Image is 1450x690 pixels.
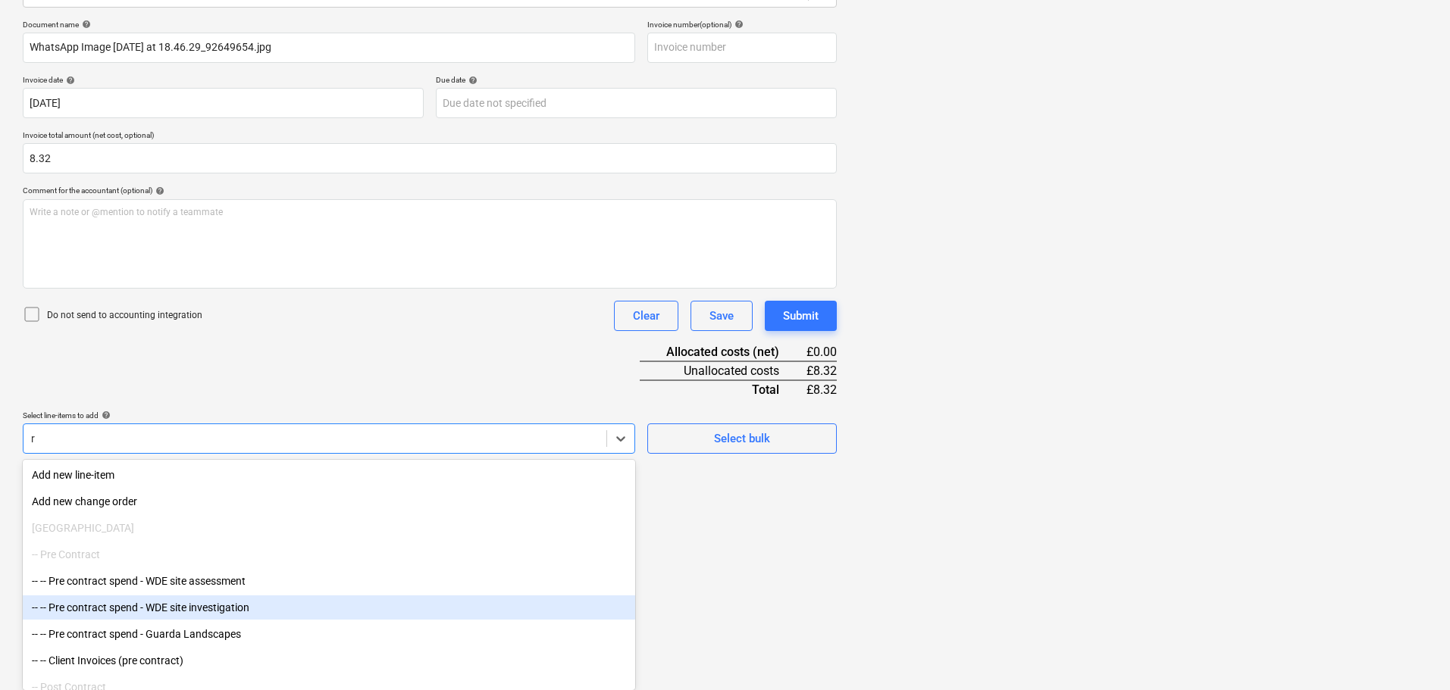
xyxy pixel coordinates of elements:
button: Clear [614,301,678,331]
input: Invoice total amount (net cost, optional) [23,143,837,173]
p: Invoice total amount (net cost, optional) [23,130,837,143]
span: help [99,411,111,420]
div: Clear [633,306,659,326]
span: help [731,20,744,29]
span: help [63,76,75,85]
input: Invoice date not specified [23,88,424,118]
div: -- Pre Contract [23,542,635,567]
div: -- -- Pre contract spend - Guarda Landscapes [23,622,635,646]
button: Save [691,301,753,331]
div: Select line-items to add [23,411,635,420]
div: Total [640,380,803,398]
div: Document name [23,20,635,30]
div: [GEOGRAPHIC_DATA] [23,516,635,540]
div: Allocated costs (net) [640,343,803,361]
span: help [152,186,164,195]
button: Select bulk [647,423,837,454]
input: Invoice number [647,33,837,63]
span: help [465,76,478,85]
div: Invoice date [23,75,424,85]
div: -- -- Client Invoices (pre contract) [23,648,635,673]
div: Invoice number (optional) [647,20,837,30]
div: Unallocated costs [640,361,803,380]
div: -- -- Pre contract spend - WDE site assessment [23,569,635,593]
div: Galley Lane [23,516,635,540]
iframe: Chat Widget [1374,617,1450,690]
div: £8.32 [803,361,837,380]
div: £8.32 [803,380,837,398]
div: Submit [783,306,819,326]
div: Select bulk [714,429,770,448]
div: Add new change order [23,489,635,514]
div: Due date [436,75,837,85]
div: £0.00 [803,343,837,361]
div: -- -- Pre contract spend - WDE site investigation [23,595,635,620]
div: Save [709,306,734,326]
div: Comment for the accountant (optional) [23,186,837,195]
button: Submit [765,301,837,331]
p: Do not send to accounting integration [47,309,202,322]
span: help [79,20,91,29]
input: Document name [23,33,635,63]
input: Due date not specified [436,88,837,118]
div: Add new line-item [23,463,635,487]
